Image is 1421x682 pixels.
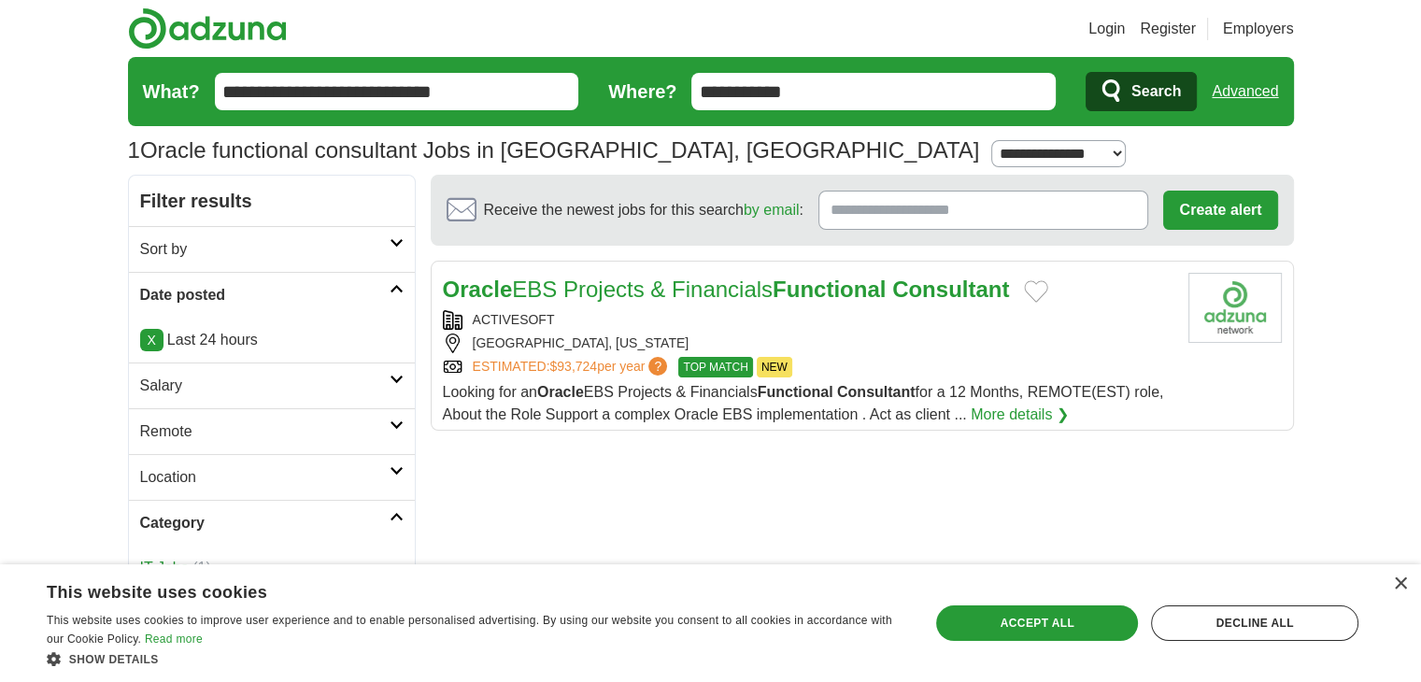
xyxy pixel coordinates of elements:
[140,329,163,351] a: X
[128,134,140,167] span: 1
[128,7,287,50] img: Adzuna logo
[473,357,672,377] a: ESTIMATED:$93,724per year?
[69,653,159,666] span: Show details
[473,312,555,327] a: ACTIVESOFT
[129,500,415,546] a: Category
[892,277,1009,302] strong: Consultant
[1188,273,1282,343] img: Activesoft logo
[484,199,803,221] span: Receive the newest jobs for this search :
[1086,72,1197,111] button: Search
[1140,18,1196,40] a: Register
[1151,605,1358,641] div: Decline all
[936,605,1138,641] div: Accept all
[837,384,916,400] strong: Consultant
[608,78,676,106] label: Where?
[140,284,390,306] h2: Date posted
[140,512,390,534] h2: Category
[143,78,200,106] label: What?
[129,408,415,454] a: Remote
[140,466,390,489] h2: Location
[47,575,857,604] div: This website uses cookies
[678,357,752,377] span: TOP MATCH
[129,176,415,226] h2: Filter results
[129,226,415,272] a: Sort by
[549,359,597,374] span: $93,724
[192,560,211,575] span: (1)
[140,560,189,575] a: IT Jobs
[443,334,1173,353] div: [GEOGRAPHIC_DATA], [US_STATE]
[1024,280,1048,303] button: Add to favorite jobs
[648,357,667,376] span: ?
[128,137,980,163] h1: Oracle functional consultant Jobs in [GEOGRAPHIC_DATA], [GEOGRAPHIC_DATA]
[129,272,415,318] a: Date posted
[744,202,800,218] a: by email
[129,362,415,408] a: Salary
[140,420,390,443] h2: Remote
[773,277,886,302] strong: Functional
[47,649,903,668] div: Show details
[537,384,584,400] strong: Oracle
[443,277,1010,302] a: OracleEBS Projects & FinancialsFunctional Consultant
[140,329,404,351] p: Last 24 hours
[971,404,1069,426] a: More details ❯
[47,614,892,646] span: This website uses cookies to improve user experience and to enable personalised advertising. By u...
[129,454,415,500] a: Location
[1131,73,1181,110] span: Search
[1212,73,1278,110] a: Advanced
[1163,191,1277,230] button: Create alert
[758,384,833,400] strong: Functional
[1088,18,1125,40] a: Login
[1393,577,1407,591] div: Close
[443,277,513,302] strong: Oracle
[145,632,203,646] a: Read more, opens a new window
[140,375,390,397] h2: Salary
[140,238,390,261] h2: Sort by
[757,357,792,377] span: NEW
[443,384,1164,422] span: Looking for an EBS Projects & Financials for a 12 Months, REMOTE(EST) role, About the Role Suppor...
[1223,18,1294,40] a: Employers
